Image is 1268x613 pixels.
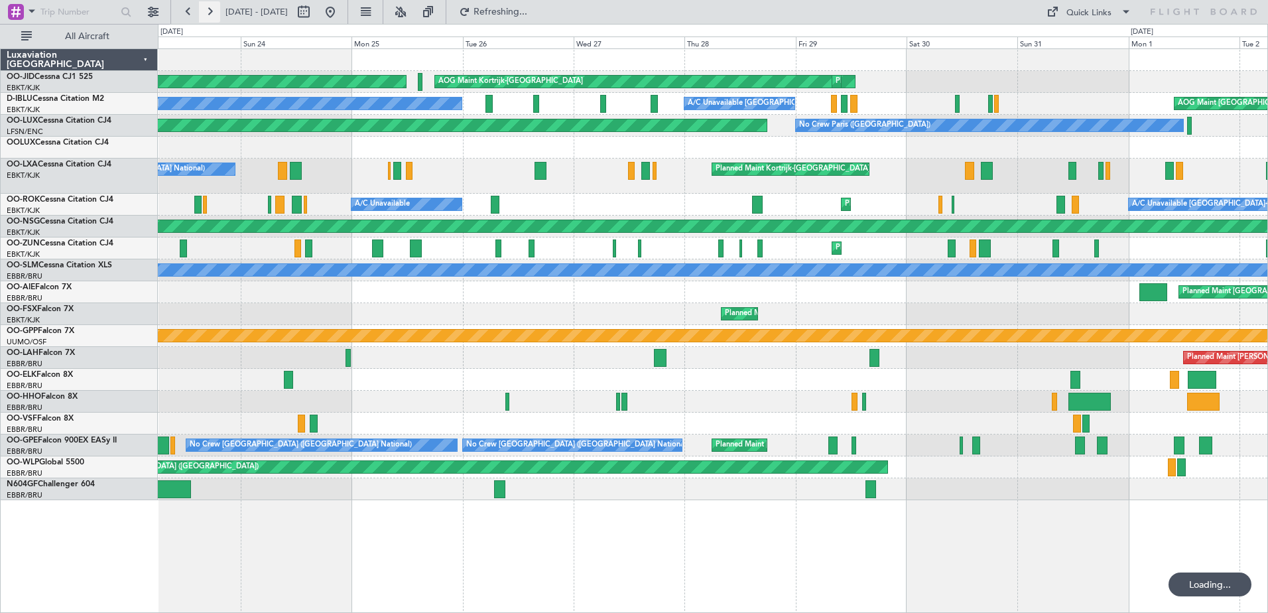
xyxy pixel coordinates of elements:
[7,218,40,226] span: OO-NSG
[7,480,38,488] span: N604GF
[34,32,140,41] span: All Aircraft
[7,480,95,488] a: N604GFChallenger 604
[7,468,42,478] a: EBBR/BRU
[7,381,42,391] a: EBBR/BRU
[799,115,930,135] div: No Crew Paris ([GEOGRAPHIC_DATA])
[7,415,37,423] span: OO-VSF
[845,194,999,214] div: Planned Maint Kortrijk-[GEOGRAPHIC_DATA]
[684,36,795,48] div: Thu 28
[7,415,74,423] a: OO-VSFFalcon 8X
[725,304,879,324] div: Planned Maint Kortrijk-[GEOGRAPHIC_DATA]
[7,446,42,456] a: EBBR/BRU
[1040,1,1138,23] button: Quick Links
[1017,36,1128,48] div: Sun 31
[466,435,688,455] div: No Crew [GEOGRAPHIC_DATA] ([GEOGRAPHIC_DATA] National)
[716,159,870,179] div: Planned Maint Kortrijk-[GEOGRAPHIC_DATA]
[7,327,38,335] span: OO-GPP
[7,359,42,369] a: EBBR/BRU
[1066,7,1111,20] div: Quick Links
[7,271,42,281] a: EBBR/BRU
[1131,27,1153,38] div: [DATE]
[1169,573,1251,596] div: Loading...
[7,327,74,335] a: OO-GPPFalcon 7X
[7,305,37,313] span: OO-FSX
[7,73,34,81] span: OO-JID
[7,305,74,313] a: OO-FSXFalcon 7X
[473,7,529,17] span: Refreshing...
[40,2,117,22] input: Trip Number
[7,283,72,291] a: OO-AIEFalcon 7X
[7,261,38,269] span: OO-SLM
[7,228,40,238] a: EBKT/KJK
[7,161,38,169] span: OO-LXA
[160,27,183,38] div: [DATE]
[7,261,112,269] a: OO-SLMCessna Citation XLS
[7,371,73,379] a: OO-ELKFalcon 8X
[7,139,109,147] a: OOLUXCessna Citation CJ4
[7,437,38,444] span: OO-GPE
[7,425,42,435] a: EBBR/BRU
[7,117,38,125] span: OO-LUX
[225,6,288,18] span: [DATE] - [DATE]
[7,403,42,413] a: EBBR/BRU
[7,161,111,169] a: OO-LXACessna Citation CJ4
[7,349,75,357] a: OO-LAHFalcon 7X
[7,349,38,357] span: OO-LAH
[7,83,40,93] a: EBKT/KJK
[796,36,907,48] div: Fri 29
[241,36,351,48] div: Sun 24
[7,293,42,303] a: EBBR/BRU
[7,458,39,466] span: OO-WLP
[7,206,40,216] a: EBKT/KJK
[453,1,533,23] button: Refreshing...
[7,315,40,325] a: EBKT/KJK
[1129,36,1239,48] div: Mon 1
[7,95,32,103] span: D-IBLU
[355,194,410,214] div: A/C Unavailable
[130,36,241,48] div: Sat 23
[7,105,40,115] a: EBKT/KJK
[716,435,956,455] div: Planned Maint [GEOGRAPHIC_DATA] ([GEOGRAPHIC_DATA] National)
[7,218,113,226] a: OO-NSGCessna Citation CJ4
[7,337,46,347] a: UUMO/OSF
[836,238,990,258] div: Planned Maint Kortrijk-[GEOGRAPHIC_DATA]
[7,139,35,147] span: OOLUX
[7,249,40,259] a: EBKT/KJK
[7,393,41,401] span: OO-HHO
[7,170,40,180] a: EBKT/KJK
[7,239,113,247] a: OO-ZUNCessna Citation CJ4
[836,72,990,92] div: Planned Maint Kortrijk-[GEOGRAPHIC_DATA]
[7,239,40,247] span: OO-ZUN
[688,94,899,113] div: A/C Unavailable [GEOGRAPHIC_DATA]-[GEOGRAPHIC_DATA]
[907,36,1017,48] div: Sat 30
[351,36,462,48] div: Mon 25
[15,26,144,47] button: All Aircraft
[463,36,574,48] div: Tue 26
[7,196,113,204] a: OO-ROKCessna Citation CJ4
[7,127,43,137] a: LFSN/ENC
[7,393,78,401] a: OO-HHOFalcon 8X
[7,437,117,444] a: OO-GPEFalcon 900EX EASy II
[438,72,583,92] div: AOG Maint Kortrijk-[GEOGRAPHIC_DATA]
[7,283,35,291] span: OO-AIE
[190,435,412,455] div: No Crew [GEOGRAPHIC_DATA] ([GEOGRAPHIC_DATA] National)
[7,95,104,103] a: D-IBLUCessna Citation M2
[7,371,36,379] span: OO-ELK
[574,36,684,48] div: Wed 27
[7,117,111,125] a: OO-LUXCessna Citation CJ4
[7,73,93,81] a: OO-JIDCessna CJ1 525
[7,490,42,500] a: EBBR/BRU
[7,196,40,204] span: OO-ROK
[7,458,84,466] a: OO-WLPGlobal 5500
